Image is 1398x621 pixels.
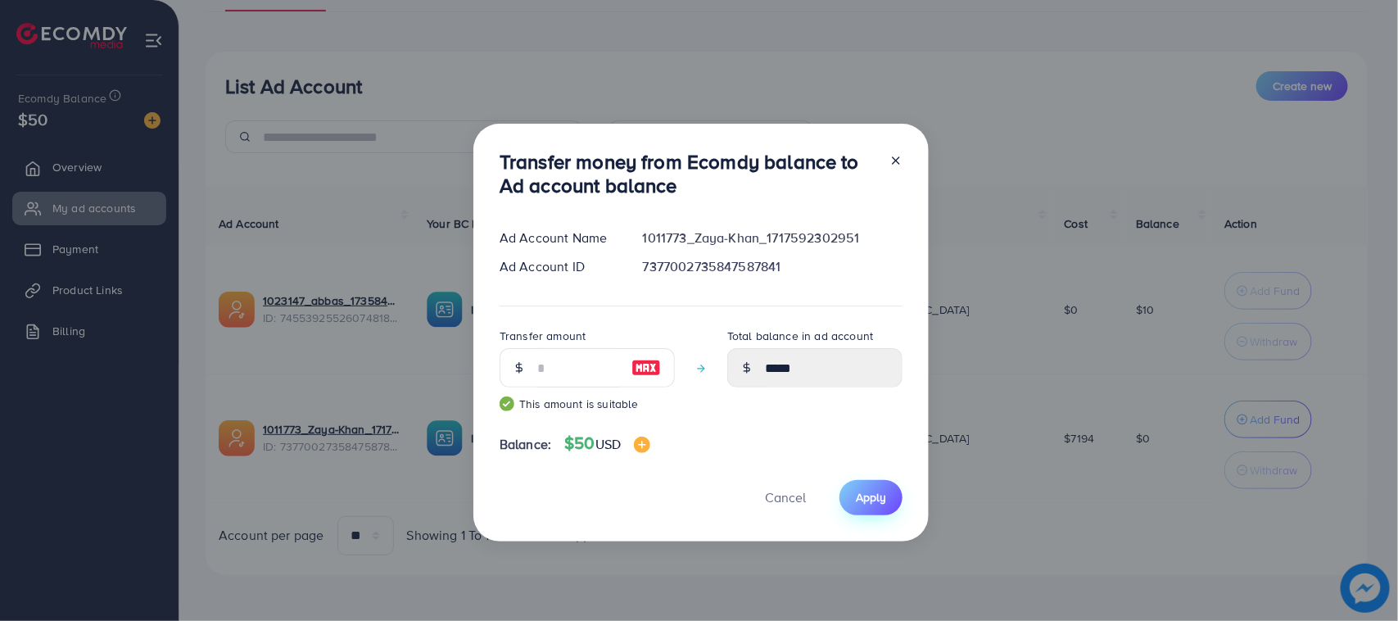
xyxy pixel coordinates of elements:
[486,257,630,276] div: Ad Account ID
[839,480,903,515] button: Apply
[500,435,551,454] span: Balance:
[631,358,661,378] img: image
[486,229,630,247] div: Ad Account Name
[744,480,826,515] button: Cancel
[630,257,916,276] div: 7377002735847587841
[500,397,514,411] img: guide
[500,328,586,344] label: Transfer amount
[634,437,650,453] img: image
[595,435,621,453] span: USD
[500,396,675,412] small: This amount is suitable
[765,488,806,506] span: Cancel
[564,433,650,454] h4: $50
[500,150,876,197] h3: Transfer money from Ecomdy balance to Ad account balance
[630,229,916,247] div: 1011773_Zaya-Khan_1717592302951
[856,489,886,505] span: Apply
[727,328,873,344] label: Total balance in ad account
